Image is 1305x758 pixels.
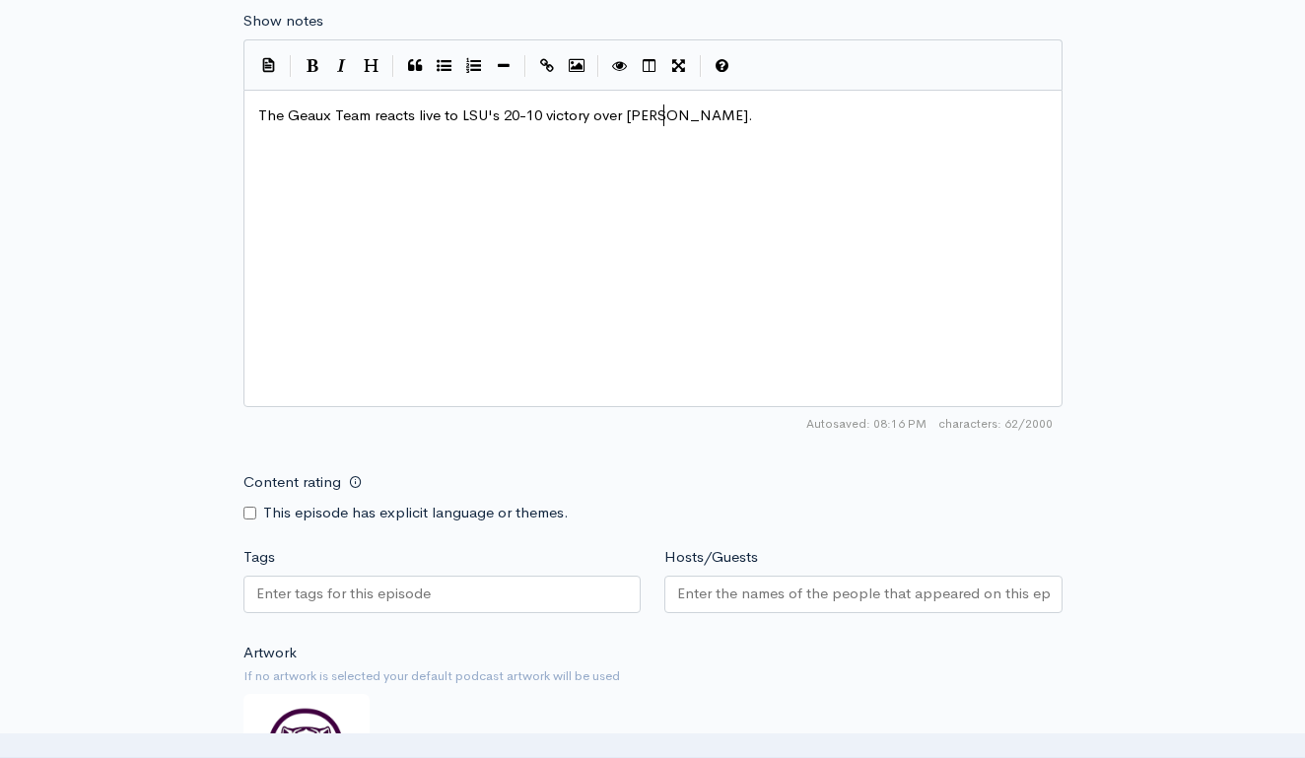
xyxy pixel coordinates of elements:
small: If no artwork is selected your default podcast artwork will be used [243,666,1063,686]
button: Insert Horizontal Line [489,51,518,81]
input: Enter the names of the people that appeared on this episode [677,583,1050,605]
input: Enter tags for this episode [256,583,434,605]
button: Heading [357,51,386,81]
i: | [524,55,526,78]
button: Toggle Side by Side [635,51,664,81]
label: Content rating [243,462,341,503]
label: Hosts/Guests [664,546,758,569]
i: | [597,55,599,78]
button: Markdown Guide [708,51,737,81]
button: Quote [400,51,430,81]
label: Show notes [243,10,323,33]
i: | [392,55,394,78]
button: Bold [298,51,327,81]
label: Artwork [243,642,297,664]
i: | [700,55,702,78]
button: Insert Show Notes Template [254,49,284,79]
button: Create Link [532,51,562,81]
i: | [290,55,292,78]
label: This episode has explicit language or themes. [263,502,569,524]
button: Toggle Fullscreen [664,51,694,81]
span: The Geaux Team reacts live to LSU's 20-10 victory over [PERSON_NAME]. [258,105,753,124]
span: Autosaved: 08:16 PM [806,415,927,433]
button: Insert Image [562,51,591,81]
label: Tags [243,546,275,569]
span: 62/2000 [938,415,1053,433]
button: Italic [327,51,357,81]
button: Toggle Preview [605,51,635,81]
button: Generic List [430,51,459,81]
button: Numbered List [459,51,489,81]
